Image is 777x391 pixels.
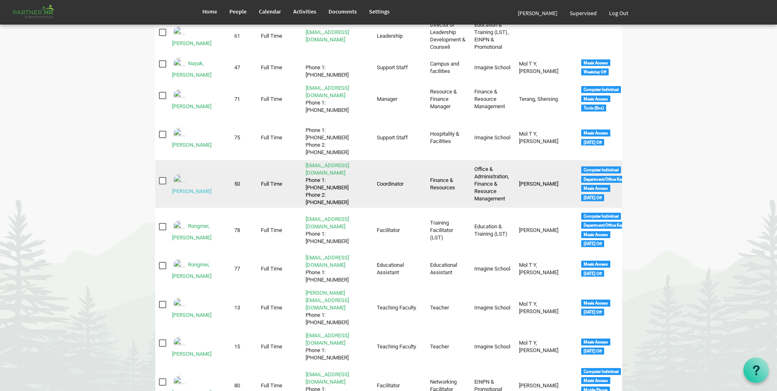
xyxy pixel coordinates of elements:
td: Nayak, Madhumita is template cell column header Full Name [168,20,231,52]
td: Office & Administration, Finance & Resource Management column header Departments [471,160,515,208]
div: Computer Individual [581,166,621,173]
div: [DATE] Off [581,139,604,146]
td: <div class="tag label label-default">Meals Access</div> <div class="tag label label-default">Sund... [578,288,622,328]
span: Calendar [259,8,281,15]
div: Tools (Box) [581,105,606,111]
td: jasaswini@imagineschools.inPhone 1: +918984852780 is template cell column header Contact Info [302,288,373,328]
a: [EMAIL_ADDRESS][DOMAIN_NAME] [306,85,349,98]
td: checkbox [155,160,169,208]
span: Supervised [570,9,597,17]
span: Home [202,8,217,15]
div: [DATE] Off [581,348,604,355]
td: Finance & Resources column header Job Title [426,160,471,208]
td: Finance & Resource Management column header Departments [471,83,515,116]
td: Educational Assistant column header Position [373,253,426,286]
td: Imagine School column header Departments [471,330,515,363]
td: Full Time column header Personnel Type [257,160,302,208]
td: Teacher column header Job Title [426,330,471,363]
td: Imagine School column header Departments [471,288,515,328]
td: checkbox [155,55,169,80]
a: [PERSON_NAME][EMAIL_ADDRESS][DOMAIN_NAME] [306,290,349,311]
td: Full Time column header Personnel Type [257,210,302,250]
td: Rongmei, Daniel W is template cell column header Full Name [168,210,231,250]
td: Full Time column header Personnel Type [257,83,302,116]
td: Full Time column header Personnel Type [257,288,302,328]
td: Campus and facilities column header Job Title [426,55,471,80]
td: <div class="tag label label-default">Computer Individual</div> <div class="tag label label-defaul... [578,210,622,250]
td: Kashyap, Shelly column header Supervisor [515,210,578,250]
td: Training Facilitator (LST) column header Job Title [426,210,471,250]
td: 47 column header ID [231,55,257,80]
td: checkbox [155,288,169,328]
td: 75 column header ID [231,118,257,158]
div: Computer Individual [581,368,621,375]
div: Meals Access [581,185,610,192]
td: Imagine School column header Departments [471,55,515,80]
td: Phone 1: +916372579934 is template cell column header Contact Info [302,55,373,80]
div: Meals Access [581,95,610,102]
td: training@stepind.orgPhone 1: 6009626552 is template cell column header Contact Info [302,210,373,250]
td: sarojinisamanta@imagineschools.inPhone 1: +916371914163 is template cell column header Contact Info [302,330,373,363]
div: Meals Access [581,231,610,238]
td: 50 column header ID [231,160,257,208]
div: Department/Office Keys [581,176,628,183]
span: Settings [369,8,390,15]
a: [EMAIL_ADDRESS][DOMAIN_NAME] [306,29,349,43]
a: Rongmei, [PERSON_NAME] [172,262,211,280]
td: Samanta, Jasaswini is template cell column header Full Name [168,288,231,328]
div: Meals Access [581,130,610,136]
td: Imagine School column header Departments [471,253,515,286]
td: Teacher column header Job Title [426,288,471,328]
td: checkbox [155,210,169,250]
div: Meals Access [581,339,610,346]
td: <div class="tag label label-default">Meals Access</div> <div class="tag label label-default">Week... [578,55,622,80]
div: Meals Access [581,377,610,384]
td: madhumitanayak@stepind.org is template cell column header Contact Info [302,20,373,52]
span: Documents [328,8,357,15]
div: Department/Office Keys [581,222,628,229]
td: Leadership column header Position [373,20,426,52]
td: checkbox [155,253,169,286]
img: Emp-92d80d94-836f-45f7-853f-3479a24bfff9.png [172,297,187,311]
img: Emp-4e4c94a5-88fc-4a1d-92ef-8c9b16a12e75.png [172,173,187,188]
img: Emp-283923bc-48c9-4c71-bb9d-5e162f23ebf6.png [172,258,187,273]
td: 71 column header ID [231,83,257,116]
td: Mol T Y, Smitha column header Supervisor [515,118,578,158]
span: People [229,8,247,15]
td: Imagine School column header Departments [471,118,515,158]
img: Emp-7a227239-03fe-45af-a2da-cf66d1a3cbc5.png [172,336,187,350]
img: Emp-cfa6cc30-b73a-45bb-9fd7-6ff468180031.png [172,219,187,234]
a: Nayak, [PERSON_NAME] [172,60,211,78]
td: Full Time column header Personnel Type [257,55,302,80]
td: Full Time column header Personnel Type [257,330,302,363]
td: <div class="tag label label-default">Computer Individual</div> <div class="tag label label-defaul... [578,83,622,116]
div: [DATE] Off [581,194,604,201]
a: [PERSON_NAME] [172,351,211,357]
td: Terang, Shersing column header Supervisor [515,83,578,116]
td: manager@stepind.orgPhone 1: +917008253481 is template cell column header Contact Info [302,83,373,116]
td: checkbox [155,20,169,52]
td: Nayak, Abhijit column header Supervisor [515,160,578,208]
td: checkbox [155,330,169,363]
td: <div class="tag label label-default">Meals Access</div> <div class="tag label label-default">Sund... [578,253,622,286]
td: 78 column header ID [231,210,257,250]
a: [PERSON_NAME] [172,312,211,318]
td: Resource & Finance Manager column header Job Title [426,83,471,116]
td: Teaching Faculty column header Position [373,330,426,363]
img: Emp-402ccdbb-3ccb-43f4-872c-8250068777a8.png [172,25,187,40]
a: Log Out [603,2,634,25]
div: Computer Individual [581,213,621,220]
td: Raveendra, Ariga is template cell column header Full Name [168,160,231,208]
td: column header Supervisor [515,20,578,52]
td: Samanta, Sarojini is template cell column header Full Name [168,330,231,363]
img: Emp-7f67719a-243c-403f-87e8-ea61e08f1577.png [172,88,187,103]
td: Teaching Faculty column header Position [373,288,426,328]
img: Emp-db87f902-2b64-4117-a8b2-1f7de7f3a960.png [172,57,187,71]
a: [EMAIL_ADDRESS][DOMAIN_NAME] [306,332,349,346]
td: 13 column header ID [231,288,257,328]
img: Emp-d8560dd6-d5b3-47ec-95bc-14204f9b033d.png [172,375,187,389]
td: <div class="tag label label-default">Computer Individual</div> <div class="tag label label-defaul... [578,160,622,208]
div: Meals Access [581,261,610,268]
td: Pal, Binaya is template cell column header Full Name [168,83,231,116]
td: Coordinator column header Position [373,160,426,208]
